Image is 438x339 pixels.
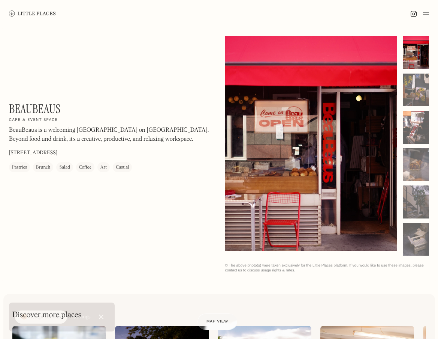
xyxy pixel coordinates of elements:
a: Close Cookie Popup [94,309,109,324]
div: Pastries [12,164,27,171]
div: Art [100,164,107,171]
p: BeauBeaus is a welcoming [GEOGRAPHIC_DATA] on [GEOGRAPHIC_DATA]. Beyond food and drink, it's a cr... [9,126,211,144]
span: Map view [206,319,228,324]
div: Settings [73,314,91,319]
a: Map view [197,313,237,330]
div: Casual [116,164,129,171]
p: [STREET_ADDRESS] [9,149,57,157]
div: Coffee [79,164,91,171]
div: © The above photo(s) were taken exclusively for the Little Places platform. If you would like to ... [225,263,429,273]
div: Salad [59,164,70,171]
a: Settings [73,309,91,325]
h2: Cafe & event space [9,118,58,123]
div: 🍪 Accept cookies [21,313,61,321]
h1: BeauBeaus [9,102,61,116]
a: 🍪 Accept cookies [15,310,67,324]
div: Brunch [36,164,50,171]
